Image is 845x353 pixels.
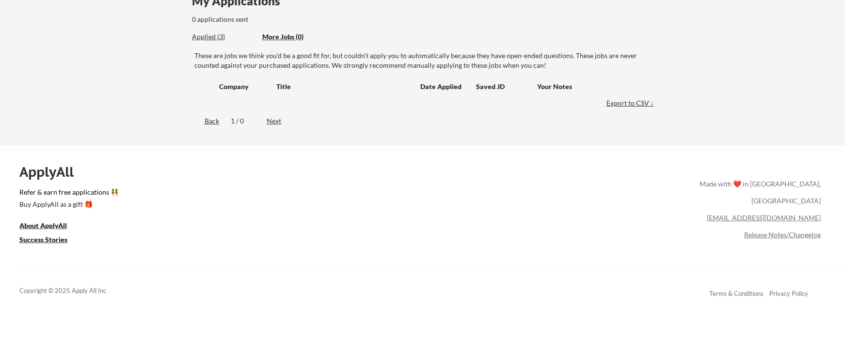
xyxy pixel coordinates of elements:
div: 0 applications sent [192,15,380,24]
div: Copyright © 2025 Apply All Inc [19,286,131,296]
a: Refer & earn free applications 👯‍♀️ [19,189,497,199]
div: Your Notes [537,82,648,92]
div: These are job applications we think you'd be a good fit for, but couldn't apply you to automatica... [262,32,334,42]
div: Made with ❤️ in [GEOGRAPHIC_DATA], [GEOGRAPHIC_DATA] [696,175,821,209]
a: Privacy Policy [769,290,808,297]
a: Success Stories [19,234,80,246]
u: About ApplyAll [19,221,67,230]
div: Applied (3) [192,32,255,42]
div: Export to CSV ↓ [606,98,656,108]
a: Release Notes/Changelog [744,230,821,239]
div: These are all the jobs you've been applied to so far. [192,32,255,42]
div: 1 / 0 [231,116,255,126]
a: Terms & Conditions [709,290,764,297]
a: About ApplyAll [19,220,80,232]
div: More Jobs (0) [262,32,334,42]
a: [EMAIL_ADDRESS][DOMAIN_NAME] [707,214,821,222]
div: ApplyAll [19,164,85,180]
div: Company [219,82,268,92]
div: Title [276,82,411,92]
div: Saved JD [476,77,537,95]
u: Success Stories [19,235,67,244]
div: Back [190,116,219,126]
div: Buy ApplyAll as a gift 🎁 [19,201,116,208]
div: Next [267,116,292,126]
div: These are jobs we think you'd be a good fit for, but couldn't apply you to automatically because ... [194,51,656,70]
a: Buy ApplyAll as a gift 🎁 [19,199,116,211]
div: Date Applied [420,82,463,92]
